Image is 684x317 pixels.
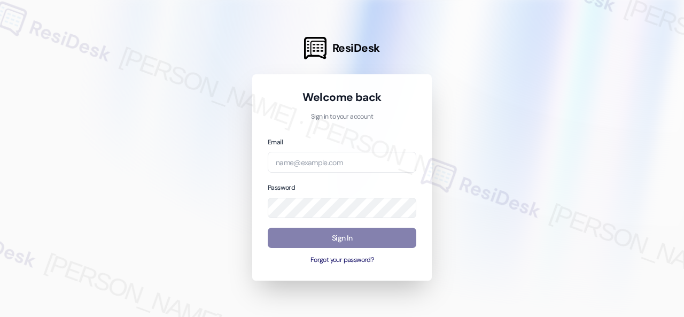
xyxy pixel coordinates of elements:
img: ResiDesk Logo [304,37,327,59]
label: Password [268,183,295,192]
span: ResiDesk [332,41,380,56]
h1: Welcome back [268,90,416,105]
input: name@example.com [268,152,416,173]
button: Forgot your password? [268,256,416,265]
button: Sign In [268,228,416,249]
p: Sign in to your account [268,112,416,122]
label: Email [268,138,283,146]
